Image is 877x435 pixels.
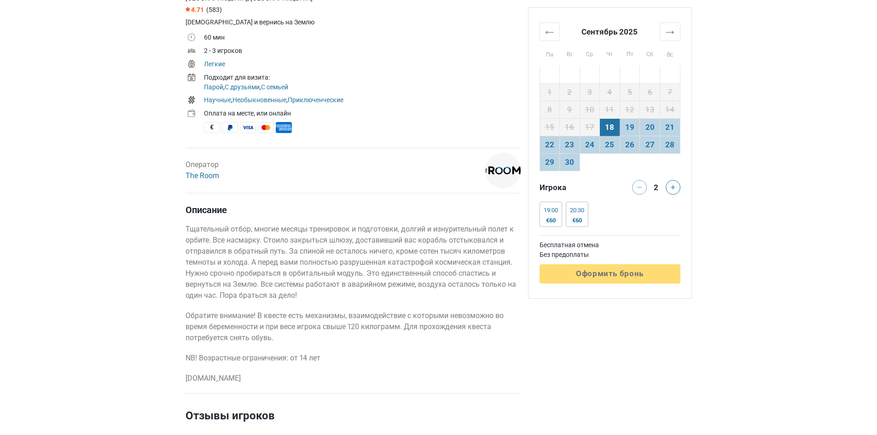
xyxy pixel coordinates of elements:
[540,250,680,260] td: Без предоплаты
[186,171,219,180] a: The Room
[186,353,521,364] p: NB! Возрастные ограничения: от 14 лет
[660,83,680,101] td: 7
[204,72,521,94] td: , ,
[261,83,288,91] a: С семьей
[240,122,256,133] span: Visa
[640,83,660,101] td: 6
[570,217,584,224] div: €60
[204,96,231,104] a: Научные
[560,83,580,101] td: 2
[186,7,190,12] img: Star
[580,101,600,118] td: 10
[222,122,238,133] span: PayPal
[186,224,521,301] p: Тщательный отбор, многие месяцы тренировок и подготовки, долгий и изнурительный полет к орбите. В...
[620,41,640,66] th: Пт
[186,17,521,27] div: [DEMOGRAPHIC_DATA] и вернись на Землю
[540,83,560,101] td: 1
[600,83,620,101] td: 4
[640,101,660,118] td: 13
[560,23,660,41] th: Сентябрь 2025
[660,118,680,136] td: 21
[204,109,521,118] div: Оплата на месте, или онлайн
[536,180,610,195] div: Игрока
[640,136,660,153] td: 27
[660,23,680,41] th: →
[204,60,225,68] a: Легкие
[560,101,580,118] td: 9
[660,41,680,66] th: Вс
[540,23,560,41] th: ←
[600,101,620,118] td: 11
[206,6,222,13] span: (583)
[258,122,274,133] span: MasterCard
[204,94,521,108] td: , ,
[640,118,660,136] td: 20
[600,118,620,136] td: 18
[232,96,286,104] a: Необыкновенные
[560,118,580,136] td: 16
[186,310,521,343] p: Обратите внимание! В квесте есть механизмы, взаимодействие с которыми невозможно во время беремен...
[186,6,204,13] span: 4.71
[620,101,640,118] td: 12
[288,96,343,104] a: Приключенческие
[580,136,600,153] td: 24
[540,153,560,171] td: 29
[544,217,558,224] div: €60
[540,118,560,136] td: 15
[186,159,219,181] div: Оператор
[600,136,620,153] td: 25
[204,122,220,133] span: Наличные
[620,83,640,101] td: 5
[600,41,620,66] th: Чт
[580,118,600,136] td: 17
[560,41,580,66] th: Вт
[580,41,600,66] th: Ср
[485,153,521,188] img: 1c9ac0159c94d8d0l.png
[225,83,260,91] a: С друзьями
[186,373,521,384] p: [DOMAIN_NAME]
[560,153,580,171] td: 30
[204,83,223,91] a: Парой
[660,101,680,118] td: 14
[540,101,560,118] td: 8
[204,45,521,58] td: 2 - 3 игроков
[186,204,521,215] h4: Описание
[544,207,558,214] div: 19:00
[620,136,640,153] td: 26
[276,122,292,133] span: American Express
[570,207,584,214] div: 20:30
[540,240,680,250] td: Бесплатная отмена
[540,136,560,153] td: 22
[640,41,660,66] th: Сб
[580,83,600,101] td: 3
[540,41,560,66] th: Пн
[204,73,521,82] div: Подходит для визита:
[660,136,680,153] td: 28
[650,180,662,193] div: 2
[620,118,640,136] td: 19
[204,32,521,45] td: 60 мин
[560,136,580,153] td: 23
